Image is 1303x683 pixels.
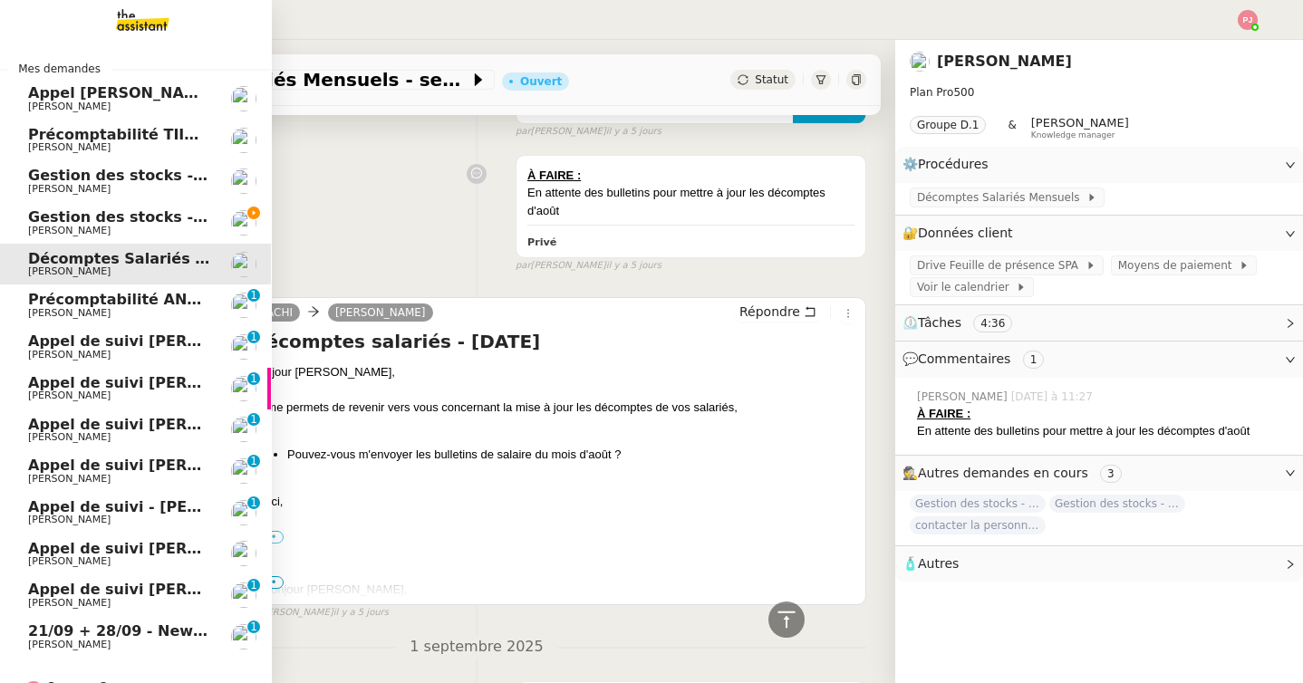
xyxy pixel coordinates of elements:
[251,363,858,381] div: Bonjour [PERSON_NAME],
[247,331,260,343] nz-badge-sup: 1
[973,314,1012,332] nz-tag: 4:36
[910,52,930,72] img: users%2F7nLfdXEOePNsgCtodsK58jnyGKv1%2Favatar%2FIMG_1682.jpeg
[28,390,111,401] span: [PERSON_NAME]
[395,635,557,659] span: 1 septembre 2025
[247,289,260,302] nz-badge-sup: 1
[902,223,1020,244] span: 🔐
[917,256,1086,274] span: Drive Feuille de présence SPA
[895,216,1303,251] div: 🔐Données client
[28,307,111,319] span: [PERSON_NAME]
[263,581,858,599] div: Bonjour [PERSON_NAME],
[231,458,256,484] img: users%2FW4OQjB9BRtYK2an7yusO0WsYLsD3%2Favatar%2F28027066-518b-424c-8476-65f2e549ac29
[7,60,111,78] span: Mes demandes
[606,258,661,274] span: il y a 5 jours
[28,498,399,515] span: Appel de suivi - [PERSON_NAME] - ADN NORD
[527,184,854,219] div: En attente des bulletins pour mettre à jour les décomptes d'août
[28,332,390,350] span: Appel de suivi [PERSON_NAME] - WE INVEST
[231,210,256,236] img: users%2F7nLfdXEOePNsgCtodsK58jnyGKv1%2Favatar%2FIMG_1682.jpeg
[918,226,1013,240] span: Données client
[333,605,389,620] span: il y a 5 jours
[527,168,581,182] u: À FAIRE :
[231,582,256,608] img: users%2FW4OQjB9BRtYK2an7yusO0WsYLsD3%2Favatar%2F28027066-518b-424c-8476-65f2e549ac29
[520,76,562,87] div: Ouvert
[1031,116,1129,130] span: [PERSON_NAME]
[250,579,257,595] p: 1
[231,417,256,442] img: users%2FW4OQjB9BRtYK2an7yusO0WsYLsD3%2Favatar%2F28027066-518b-424c-8476-65f2e549ac29
[28,457,346,474] span: Appel de suivi [PERSON_NAME]-Riottot
[247,579,260,592] nz-badge-sup: 1
[251,399,858,417] div: Je me permets de revenir vers vous concernant la mise à jour les décomptes de vos salariés,
[910,86,953,99] span: Plan Pro
[28,597,111,609] span: [PERSON_NAME]
[251,329,858,354] h4: Décomptes salariés - [DATE]
[1118,256,1239,274] span: Moyens de paiement
[28,639,111,650] span: [PERSON_NAME]
[231,293,256,318] img: users%2FSoHiyPZ6lTh48rkksBJmVXB4Fxh1%2Favatar%2F784cdfc3-6442-45b8-8ed3-42f1cc9271a4
[243,605,389,620] small: [PERSON_NAME]
[895,341,1303,377] div: 💬Commentaires 1
[917,422,1289,440] div: En attente des bulletins pour mettre à jour les décomptes d'août
[516,258,661,274] small: [PERSON_NAME]
[28,126,354,143] span: Précomptabilité TIIME CRMOPS - [DATE]
[250,496,257,513] p: 1
[328,304,433,321] a: [PERSON_NAME]
[917,278,1016,296] span: Voir le calendrier
[918,466,1088,480] span: Autres demandes en cours
[247,620,260,633] nz-badge-sup: 1
[231,500,256,525] img: users%2FW4OQjB9BRtYK2an7yusO0WsYLsD3%2Favatar%2F28027066-518b-424c-8476-65f2e549ac29
[1023,351,1045,369] nz-tag: 1
[28,225,111,236] span: [PERSON_NAME]
[902,351,1051,366] span: 💬
[28,431,111,443] span: [PERSON_NAME]
[247,372,260,385] nz-badge-sup: 1
[516,124,661,139] small: [PERSON_NAME]
[28,183,111,195] span: [PERSON_NAME]
[28,416,388,433] span: Appel de suivi [PERSON_NAME] - IZI SAFETY
[28,374,388,391] span: Appel de suivi [PERSON_NAME] - TEAMRESA
[733,302,823,322] button: Répondre
[527,236,556,248] b: Privé
[250,289,257,305] p: 1
[516,124,531,139] span: par
[250,372,257,389] p: 1
[918,351,1010,366] span: Commentaires
[895,546,1303,582] div: 🧴Autres
[231,541,256,566] img: users%2FW4OQjB9BRtYK2an7yusO0WsYLsD3%2Favatar%2F28027066-518b-424c-8476-65f2e549ac29
[250,331,257,347] p: 1
[1011,389,1096,405] span: [DATE] à 11:27
[1238,10,1258,30] img: svg
[28,265,111,277] span: [PERSON_NAME]
[231,376,256,401] img: users%2FW4OQjB9BRtYK2an7yusO0WsYLsD3%2Favatar%2F28027066-518b-424c-8476-65f2e549ac29
[895,147,1303,182] div: ⚙️Procédures
[28,84,296,101] span: Appel [PERSON_NAME] - AIRMOB
[231,334,256,360] img: users%2FW4OQjB9BRtYK2an7yusO0WsYLsD3%2Favatar%2F28027066-518b-424c-8476-65f2e549ac29
[917,188,1086,207] span: Décomptes Salariés Mensuels
[937,53,1072,70] a: [PERSON_NAME]
[910,116,986,134] nz-tag: Groupe D.1
[910,495,1046,513] span: Gestion des stocks - août 2025
[918,315,961,330] span: Tâches
[1031,116,1129,139] app-user-label: Knowledge manager
[1100,465,1122,483] nz-tag: 3
[247,496,260,509] nz-badge-sup: 1
[28,141,111,153] span: [PERSON_NAME]
[755,73,788,86] span: Statut
[606,124,661,139] span: il y a 5 jours
[258,306,293,319] span: DACHI
[28,555,111,567] span: [PERSON_NAME]
[953,86,974,99] span: 500
[251,493,858,511] div: Merci,
[28,208,332,226] span: Gestion des stocks - septembre 2025
[1008,116,1016,139] span: &
[902,154,997,175] span: ⚙️
[231,128,256,153] img: users%2FyAaYa0thh1TqqME0LKuif5ROJi43%2Favatar%2F3a825d04-53b1-4b39-9daa-af456df7ce53
[287,446,858,464] li: Pouvez-vous m'envoyer les bulletins de salaire du mois d'août ?
[251,563,858,582] div: -----
[28,349,111,361] span: [PERSON_NAME]
[247,413,260,426] nz-badge-sup: 1
[28,167,281,184] span: Gestion des stocks - août 2025
[895,305,1303,341] div: ⏲️Tâches 4:36
[902,315,1028,330] span: ⏲️
[28,622,460,640] span: 21/09 + 28/09 - New flight request - [PERSON_NAME]
[28,581,284,598] span: Appel de suivi [PERSON_NAME]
